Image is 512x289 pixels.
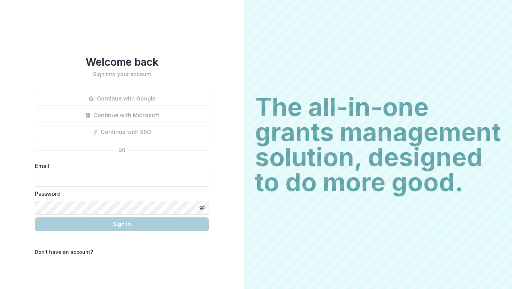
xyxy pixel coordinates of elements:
[35,92,209,106] button: Continue with Google
[35,217,209,231] button: Sign In
[35,248,93,256] p: Don't have an account?
[35,109,209,122] button: Continue with Microsoft
[35,71,209,78] h2: Sign into your account
[35,162,205,170] label: Email
[35,190,205,198] label: Password
[196,202,208,213] button: Toggle password visibility
[35,56,209,68] h1: Welcome back
[35,125,209,139] button: Continue with SSO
